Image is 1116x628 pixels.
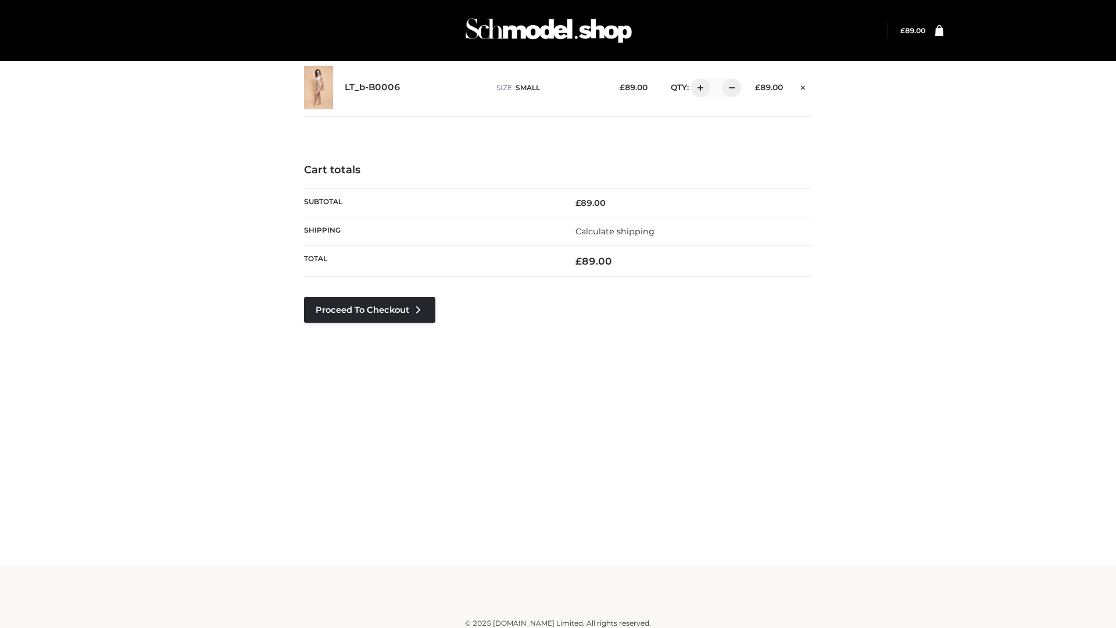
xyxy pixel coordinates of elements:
bdi: 89.00 [620,83,648,92]
span: £ [620,83,625,92]
a: Calculate shipping [575,226,654,237]
span: £ [755,83,760,92]
p: size : [496,83,602,93]
span: £ [900,26,905,35]
img: Schmodel Admin 964 [462,8,636,53]
span: SMALL [516,83,540,92]
bdi: 89.00 [575,255,612,267]
a: LT_b-B0006 [345,82,400,93]
a: £89.00 [900,26,925,35]
bdi: 89.00 [755,83,783,92]
th: Shipping [304,217,558,245]
a: Proceed to Checkout [304,297,435,323]
span: £ [575,198,581,208]
bdi: 89.00 [900,26,925,35]
th: Total [304,246,558,277]
h4: Cart totals [304,164,812,177]
div: QTY: [659,78,737,97]
a: Remove this item [795,78,812,94]
bdi: 89.00 [575,198,606,208]
th: Subtotal [304,188,558,217]
span: £ [575,255,582,267]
